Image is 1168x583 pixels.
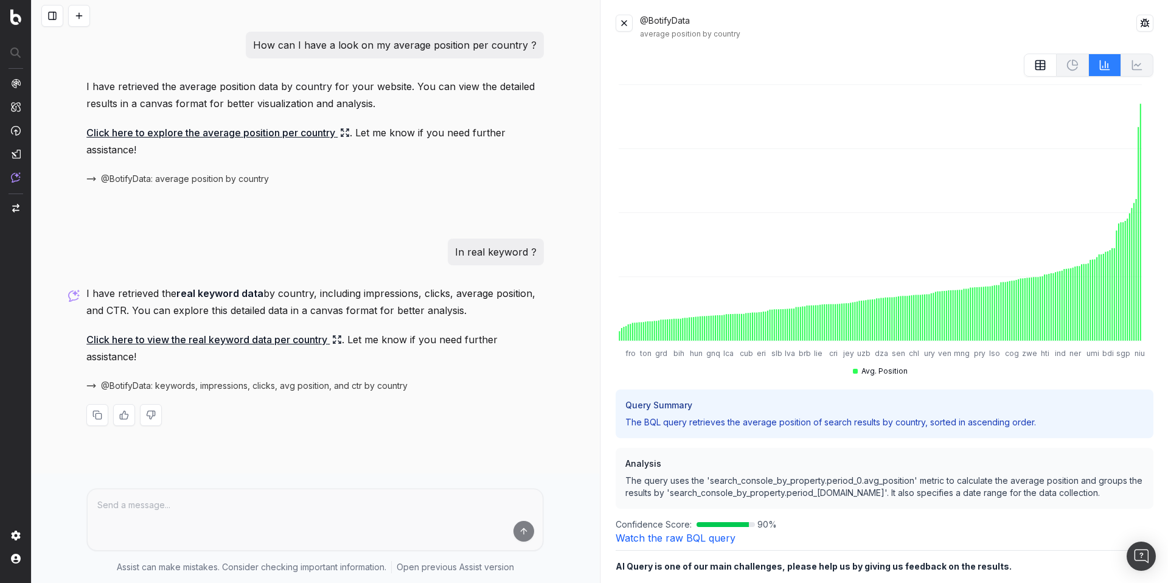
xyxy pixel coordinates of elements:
[757,518,777,531] span: 90 %
[771,349,782,358] tspan: slb
[829,349,837,358] tspan: cri
[1134,349,1144,358] tspan: niu
[625,416,1144,428] p: The BQL query retrieves the average position of search results by country, sorted in ascending or...
[86,331,342,348] a: Click here to view the real keyword data per country
[799,349,811,358] tspan: brb
[784,349,794,358] tspan: lva
[874,349,888,358] tspan: dza
[739,349,753,358] tspan: cub
[706,349,720,358] tspan: gnq
[68,290,80,302] img: Botify assist logo
[86,78,544,112] p: I have retrieved the average position data by country for your website. You can view the detailed...
[640,29,1137,39] div: average position by country
[625,475,1144,499] p: The query uses the 'search_console_by_property.period_0.avg_position' metric to calculate the ave...
[1024,54,1057,77] button: table
[625,458,1144,470] h3: Analysis
[909,349,919,358] tspan: chl
[101,173,269,185] span: @BotifyData: average position by country
[1054,349,1065,358] tspan: ind
[1057,54,1089,77] button: Not available for current data
[11,172,21,183] img: Assist
[843,349,854,358] tspan: jey
[1021,349,1037,358] tspan: zwe
[86,285,544,319] p: I have retrieved the by country, including impressions, clicks, average position, and CTR. You ca...
[86,331,544,365] p: . Let me know if you need further assistance!
[397,561,514,573] a: Open previous Assist version
[11,79,21,88] img: Analytics
[11,102,21,112] img: Intelligence
[86,124,350,141] a: Click here to explore the average position per country
[12,204,19,212] img: Switch project
[253,37,537,54] p: How can I have a look on my average position per country ?
[176,287,263,299] strong: real keyword data
[1005,349,1019,358] tspan: cog
[723,349,734,358] tspan: lca
[954,349,970,358] tspan: mng
[86,173,283,185] button: @BotifyData: average position by country
[625,399,1144,411] h3: Query Summary
[813,349,822,358] tspan: lie
[86,124,544,158] p: . Let me know if you need further assistance!
[640,15,1137,39] div: @BotifyData
[616,532,735,544] a: Watch the raw BQL query
[857,349,871,358] tspan: uzb
[923,349,934,358] tspan: ury
[616,561,1012,571] b: AI Query is one of our main challenges, please help us by giving us feedback on the results.
[11,149,21,159] img: Studio
[616,518,692,531] span: Confidence Score:
[989,349,1000,358] tspan: lso
[937,349,951,358] tspan: ven
[973,349,985,358] tspan: pry
[11,125,21,136] img: Activation
[625,349,636,358] tspan: fro
[11,554,21,564] img: My account
[1127,542,1156,571] div: Open Intercom Messenger
[455,243,537,260] p: In real keyword ?
[639,349,652,358] tspan: ton
[101,380,408,392] span: @BotifyData: keywords, impressions, clicks, avg position, and ctr by country
[1121,54,1153,77] button: Not available for current data
[757,349,766,358] tspan: eri
[1116,349,1130,358] tspan: sgp
[1086,349,1099,358] tspan: umi
[1040,349,1049,358] tspan: hti
[689,349,702,358] tspan: hun
[117,561,386,573] p: Assist can make mistakes. Consider checking important information.
[655,349,667,358] tspan: grd
[10,9,21,25] img: Botify logo
[1089,54,1121,77] button: BarChart
[11,531,21,540] img: Setting
[892,349,905,358] tspan: sen
[86,380,422,392] button: @BotifyData: keywords, impressions, clicks, avg position, and ctr by country
[1102,349,1113,358] tspan: bdi
[861,366,908,376] span: Avg. Position
[673,349,684,358] tspan: bih
[1069,349,1082,358] tspan: ner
